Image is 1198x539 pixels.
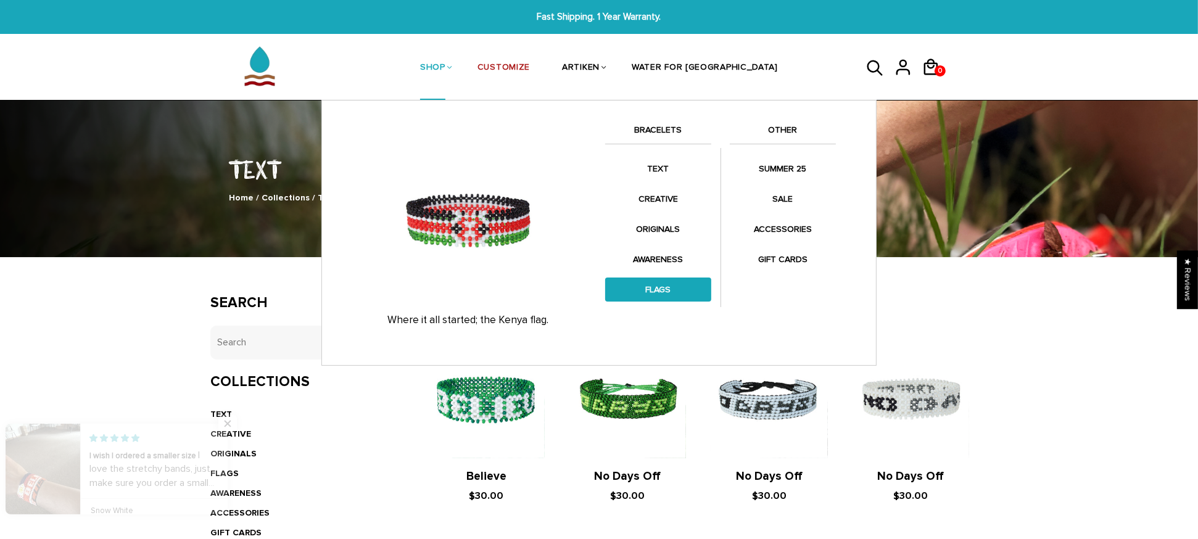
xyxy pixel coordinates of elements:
[466,469,506,483] a: Believe
[605,278,711,302] a: FLAGS
[218,414,237,433] span: Close popup widget
[210,527,262,538] a: GIFT CARDS
[935,62,945,80] span: 0
[877,469,944,483] a: No Days Off
[605,157,711,181] a: TEXT
[210,152,988,185] h1: TEXT
[469,490,503,502] span: $30.00
[477,36,530,101] a: CUSTOMIZE
[229,192,254,203] a: Home
[210,294,391,312] h3: Search
[730,247,836,271] a: GIFT CARDS
[318,192,339,203] span: TEXT
[210,488,262,498] a: AWARENESS
[210,429,251,439] a: CREATIVE
[210,373,391,391] h3: Collections
[605,247,711,271] a: AWARENESS
[262,192,310,203] a: Collections
[736,469,803,483] a: No Days Off
[605,187,711,211] a: CREATIVE
[730,217,836,241] a: ACCESSORIES
[210,448,257,459] a: ORIGINALS
[420,36,445,101] a: SHOP
[210,326,391,360] input: Search
[893,490,928,502] span: $30.00
[210,409,232,419] a: TEXT
[312,192,315,203] span: /
[1177,250,1198,309] div: Click to open Judge.me floating reviews tab
[562,36,600,101] a: ARTIKEN
[922,80,949,82] a: 0
[605,217,711,241] a: ORIGINALS
[210,508,270,518] a: ACCESSORIES
[730,187,836,211] a: SALE
[344,314,593,326] p: Where it all started; the Kenya flag.
[367,10,832,24] span: Fast Shipping. 1 Year Warranty.
[752,490,787,502] span: $30.00
[256,192,259,203] span: /
[605,123,711,144] a: BRACELETS
[730,123,836,144] a: OTHER
[730,157,836,181] a: SUMMER 25
[611,490,645,502] span: $30.00
[632,36,778,101] a: WATER FOR [GEOGRAPHIC_DATA]
[595,469,661,483] a: No Days Off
